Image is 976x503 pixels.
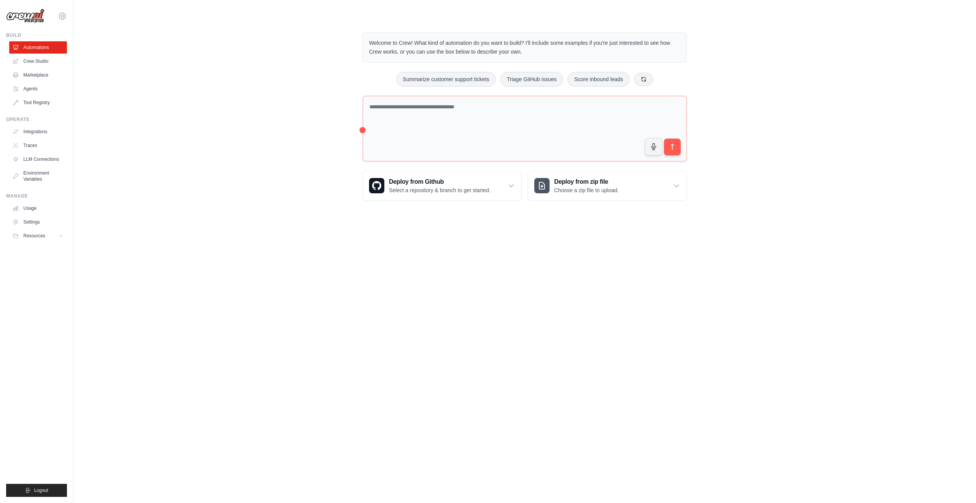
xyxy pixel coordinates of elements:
[6,32,67,38] div: Build
[23,233,45,239] span: Resources
[9,41,67,54] a: Automations
[9,230,67,242] button: Resources
[6,484,67,497] button: Logout
[389,177,490,186] h3: Deploy from Github
[369,39,680,56] p: Welcome to Crew! What kind of automation do you want to build? I'll include some examples if you'...
[9,139,67,152] a: Traces
[389,186,490,194] p: Select a repository & branch to get started.
[9,55,67,67] a: Crew Studio
[500,72,563,87] button: Triage GitHub issues
[9,216,67,228] a: Settings
[9,96,67,109] a: Tool Registry
[9,167,67,185] a: Environment Variables
[6,193,67,199] div: Manage
[34,487,48,493] span: Logout
[568,72,630,87] button: Score inbound leads
[6,9,44,23] img: Logo
[9,126,67,138] a: Integrations
[396,72,496,87] button: Summarize customer support tickets
[9,202,67,214] a: Usage
[9,83,67,95] a: Agents
[9,69,67,81] a: Marketplace
[554,177,619,186] h3: Deploy from zip file
[6,116,67,122] div: Operate
[554,186,619,194] p: Choose a zip file to upload.
[9,153,67,165] a: LLM Connections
